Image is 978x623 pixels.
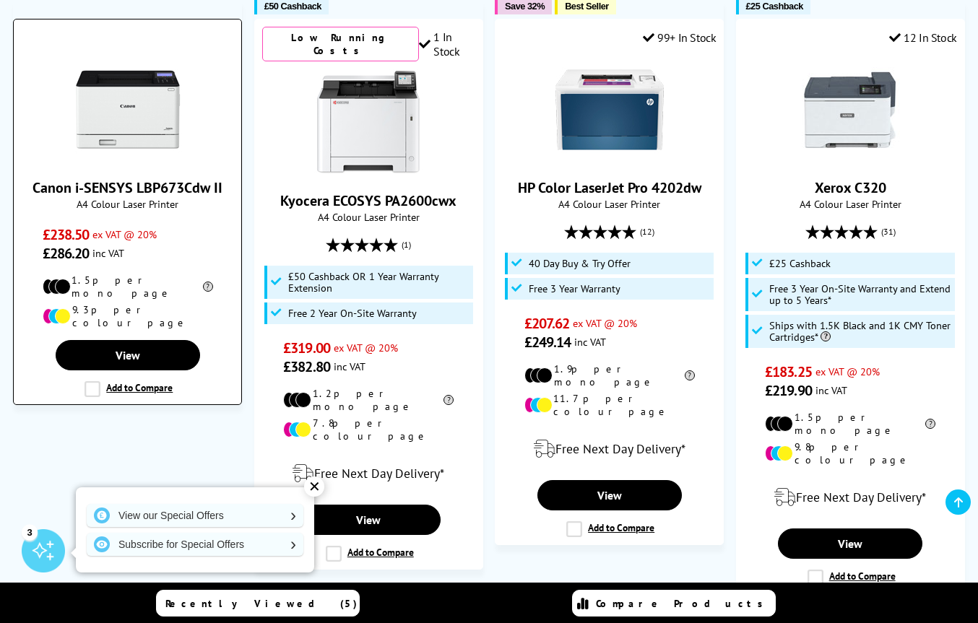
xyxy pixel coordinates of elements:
[808,570,896,585] label: Add to Compare
[524,314,570,333] span: £207.62
[529,258,631,269] span: 40 Day Buy & Try Offer
[573,316,637,330] span: ex VAT @ 20%
[765,362,812,381] span: £183.25
[334,360,365,373] span: inc VAT
[43,244,90,263] span: £286.20
[769,258,831,269] span: £25 Cashback
[815,365,880,378] span: ex VAT @ 20%
[43,225,90,244] span: £238.50
[165,597,358,610] span: Recently Viewed (5)
[796,152,904,167] a: Xerox C320
[304,476,324,497] div: ✕
[765,440,935,466] li: 9.8p per colour page
[314,69,423,177] img: Kyocera ECOSYS PA2600cwx
[746,1,803,12] span: £25 Cashback
[572,590,776,617] a: Compare Products
[92,246,124,260] span: inc VAT
[283,357,330,376] span: £382.80
[796,56,904,164] img: Xerox C320
[56,340,200,370] a: View
[524,333,571,352] span: £249.14
[92,227,157,241] span: ex VAT @ 20%
[765,381,812,400] span: £219.90
[503,429,716,469] div: modal_delivery
[334,341,398,354] span: ex VAT @ 20%
[529,283,620,295] span: Free 3 Year Warranty
[505,1,545,12] span: Save 32%
[283,417,454,443] li: 7.8p per colour page
[87,533,303,556] a: Subscribe for Special Offers
[769,283,951,306] span: Free 3 Year On-Site Warranty and Extend up to 5 Years*
[555,56,664,164] img: HP Color LaserJet Pro 4202dw
[22,524,38,540] div: 3
[262,453,475,494] div: modal_delivery
[889,30,957,45] div: 12 In Stock
[264,1,321,12] span: £50 Cashback
[744,197,957,211] span: A4 Colour Laser Printer
[262,27,419,61] div: Low Running Costs
[280,191,456,210] a: Kyocera ECOSYS PA2600cwx
[640,218,654,245] span: (12)
[503,197,716,211] span: A4 Colour Laser Printer
[518,178,701,197] a: HP Color LaserJet Pro 4202dw
[283,387,454,413] li: 1.2p per mono page
[596,597,771,610] span: Compare Products
[537,480,682,510] a: View
[524,362,695,388] li: 1.9p per mono page
[85,381,173,397] label: Add to Compare
[43,303,213,329] li: 9.3p per colour page
[524,392,695,418] li: 11.7p per colour page
[744,477,957,518] div: modal_delivery
[288,308,417,319] span: Free 2 Year On-Site Warranty
[87,504,303,527] a: View our Special Offers
[74,152,182,167] a: Canon i-SENSYS LBP673Cdw II
[21,197,234,211] span: A4 Colour Laser Printer
[33,178,222,197] a: Canon i-SENSYS LBP673Cdw II
[402,231,411,258] span: (1)
[555,152,664,167] a: HP Color LaserJet Pro 4202dw
[156,590,360,617] a: Recently Viewed (5)
[574,335,606,349] span: inc VAT
[565,1,609,12] span: Best Seller
[314,165,423,180] a: Kyocera ECOSYS PA2600cwx
[769,320,951,343] span: Ships with 1.5K Black and 1K CMY Toner Cartridges*
[815,383,847,397] span: inc VAT
[765,411,935,437] li: 1.5p per mono page
[43,274,213,300] li: 1.5p per mono page
[643,30,717,45] div: 99+ In Stock
[296,505,441,535] a: View
[881,218,896,245] span: (31)
[262,210,475,224] span: A4 Colour Laser Printer
[74,56,182,164] img: Canon i-SENSYS LBP673Cdw II
[778,528,922,559] a: View
[288,271,469,294] span: £50 Cashback OR 1 Year Warranty Extension
[419,30,475,58] div: 1 In Stock
[283,339,330,357] span: £319.00
[326,546,414,562] label: Add to Compare
[566,521,654,537] label: Add to Compare
[815,178,886,197] a: Xerox C320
